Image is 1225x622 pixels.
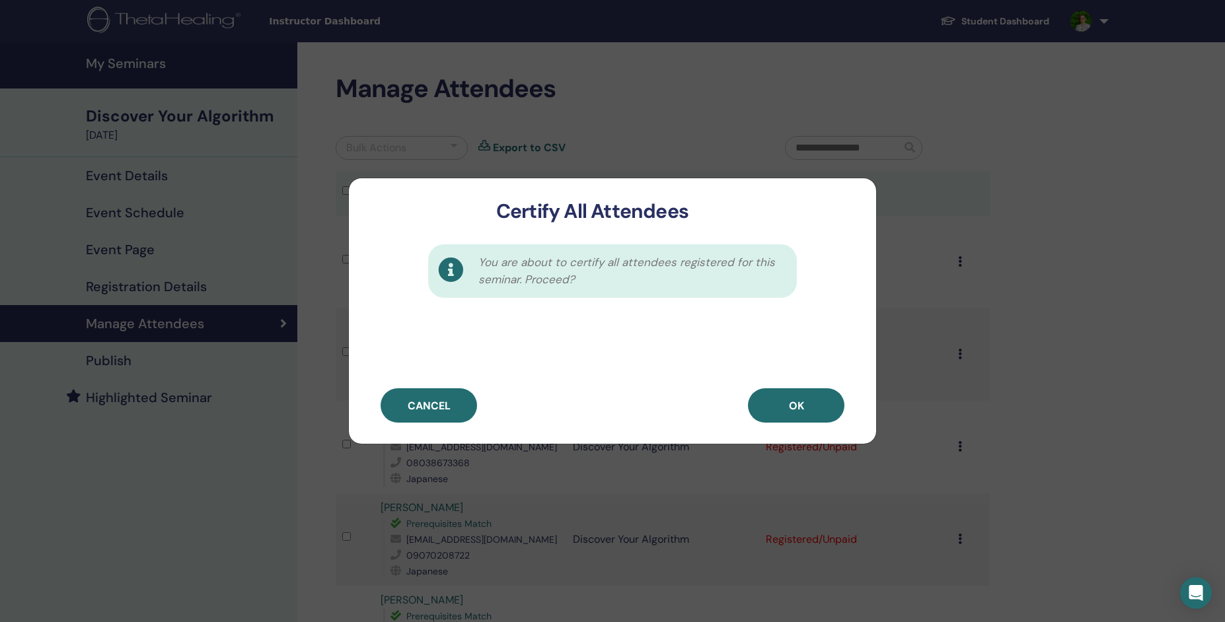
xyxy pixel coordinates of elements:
[381,388,477,423] button: Cancel
[370,199,815,223] h3: Certify All Attendees
[789,399,804,413] span: OK
[748,388,844,423] button: OK
[408,399,451,413] span: Cancel
[478,254,782,288] span: You are about to certify all attendees registered for this seminar. Proceed?
[1180,577,1212,609] div: Open Intercom Messenger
